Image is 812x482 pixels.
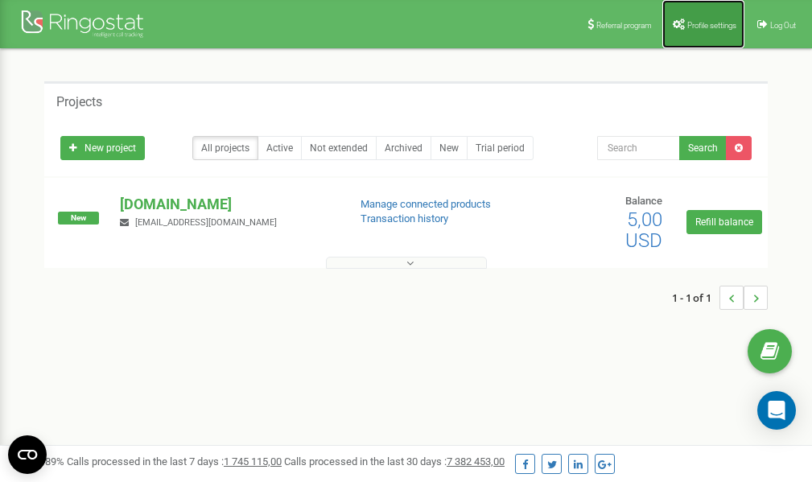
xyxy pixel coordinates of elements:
[135,217,277,228] span: [EMAIL_ADDRESS][DOMAIN_NAME]
[686,210,762,234] a: Refill balance
[597,136,680,160] input: Search
[625,208,662,252] span: 5,00 USD
[672,286,719,310] span: 1 - 1 of 1
[56,95,102,109] h5: Projects
[284,455,505,468] span: Calls processed in the last 30 days :
[770,21,796,30] span: Log Out
[60,136,145,160] a: New project
[361,212,448,225] a: Transaction history
[467,136,534,160] a: Trial period
[679,136,727,160] button: Search
[596,21,652,30] span: Referral program
[58,212,99,225] span: New
[67,455,282,468] span: Calls processed in the last 7 days :
[224,455,282,468] u: 1 745 115,00
[757,391,796,430] div: Open Intercom Messenger
[431,136,468,160] a: New
[687,21,736,30] span: Profile settings
[672,270,768,326] nav: ...
[376,136,431,160] a: Archived
[625,195,662,207] span: Balance
[120,194,334,215] p: [DOMAIN_NAME]
[192,136,258,160] a: All projects
[361,198,491,210] a: Manage connected products
[301,136,377,160] a: Not extended
[8,435,47,474] button: Open CMP widget
[447,455,505,468] u: 7 382 453,00
[258,136,302,160] a: Active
